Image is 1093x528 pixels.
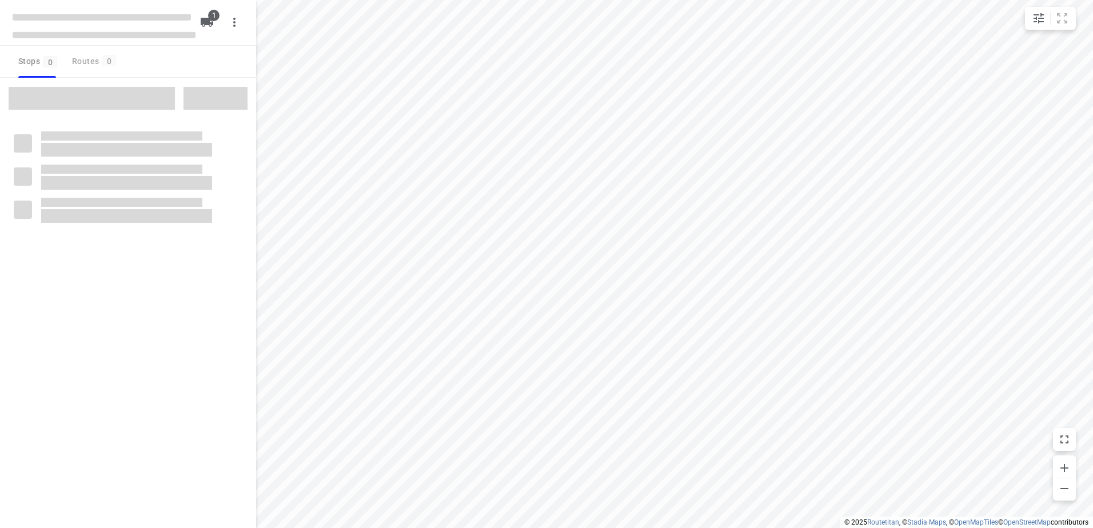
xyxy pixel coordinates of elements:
[907,518,946,526] a: Stadia Maps
[867,518,899,526] a: Routetitan
[954,518,998,526] a: OpenMapTiles
[1025,7,1076,30] div: small contained button group
[1003,518,1051,526] a: OpenStreetMap
[844,518,1088,526] li: © 2025 , © , © © contributors
[1027,7,1050,30] button: Map settings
